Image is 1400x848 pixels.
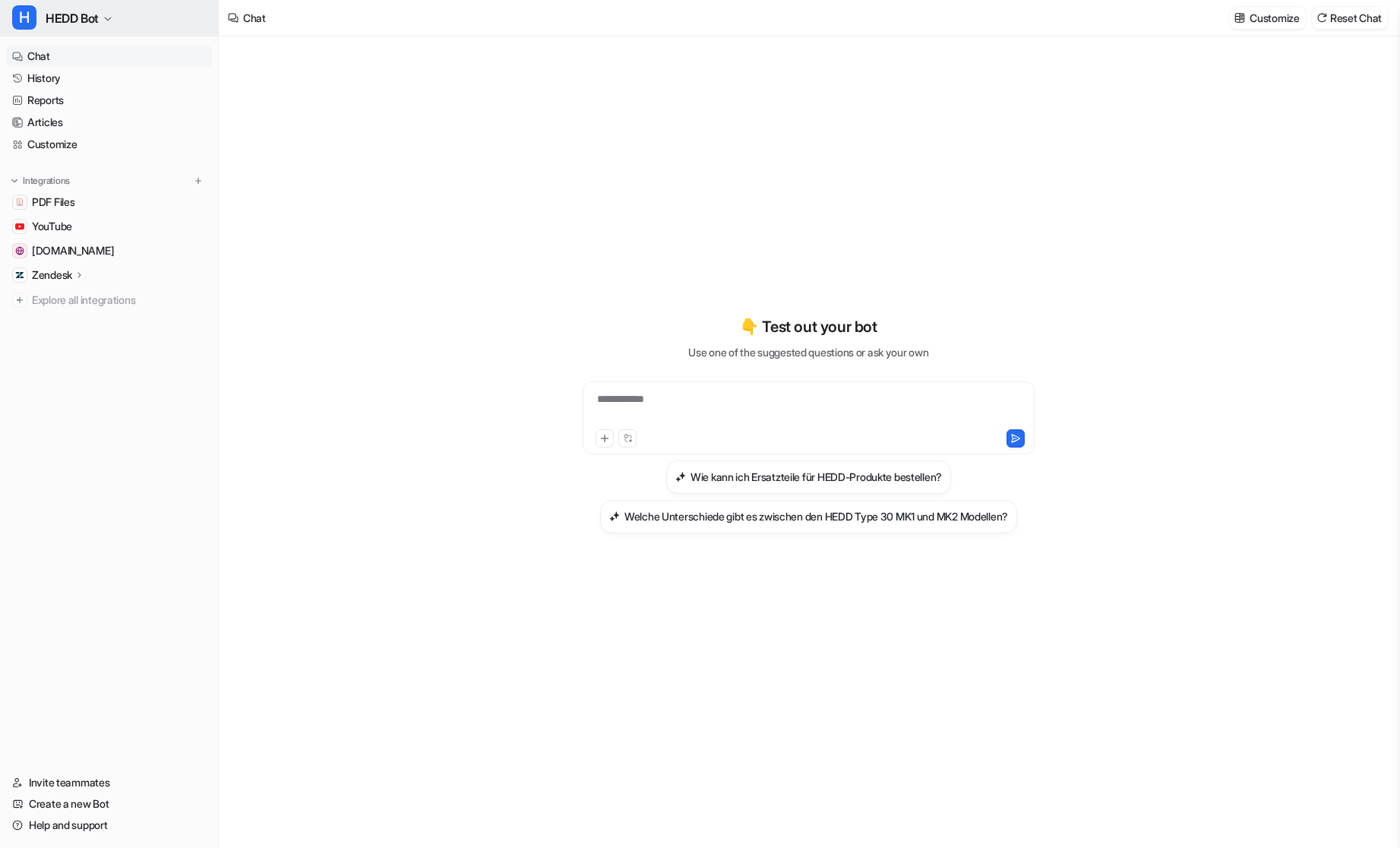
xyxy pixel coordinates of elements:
button: Integrations [6,173,74,188]
img: YouTube [15,222,24,231]
p: Integrations [23,175,70,187]
a: Articles [6,112,212,133]
img: hedd.audio [15,246,24,255]
a: Invite teammates [6,772,212,793]
span: PDF Files [32,195,74,210]
span: Explore all integrations [32,288,206,312]
img: reset [1316,12,1327,24]
img: Welche Unterschiede gibt es zwischen den HEDD Type 30 MK1 und MK2 Modellen? [609,511,620,522]
img: Zendesk [15,271,24,280]
img: PDF Files [15,198,24,207]
img: expand menu [9,176,20,186]
img: customize [1234,12,1245,24]
img: menu_add.svg [193,176,204,186]
button: Welche Unterschiede gibt es zwischen den HEDD Type 30 MK1 und MK2 Modellen?Welche Unterschiede gi... [600,500,1017,533]
img: Wie kann ich Ersatzteile für HEDD-Produkte bestellen? [675,471,686,483]
span: HEDD Bot [46,8,99,29]
p: Use one of the suggested questions or ask your own [688,344,928,360]
a: PDF FilesPDF Files [6,191,212,213]
img: explore all integrations [12,293,27,308]
p: Customize [1250,10,1299,26]
button: Customize [1230,7,1305,29]
a: History [6,68,212,89]
a: YouTubeYouTube [6,216,212,237]
a: Customize [6,134,212,155]
p: Zendesk [32,267,72,283]
h3: Welche Unterschiede gibt es zwischen den HEDD Type 30 MK1 und MK2 Modellen? [624,508,1008,524]
span: YouTube [32,219,72,234]
span: [DOMAIN_NAME] [32,243,114,258]
a: Chat [6,46,212,67]
a: Reports [6,90,212,111]
a: Help and support [6,815,212,836]
a: Explore all integrations [6,290,212,311]
a: Create a new Bot [6,793,212,815]
a: hedd.audio[DOMAIN_NAME] [6,240,212,261]
p: 👇 Test out your bot [740,315,877,338]
button: Wie kann ich Ersatzteile für HEDD-Produkte bestellen?Wie kann ich Ersatzteile für HEDD-Produkte b... [666,460,951,494]
span: H [12,5,36,30]
button: Reset Chat [1312,7,1388,29]
div: Chat [243,10,266,26]
h3: Wie kann ich Ersatzteile für HEDD-Produkte bestellen? [691,469,942,485]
